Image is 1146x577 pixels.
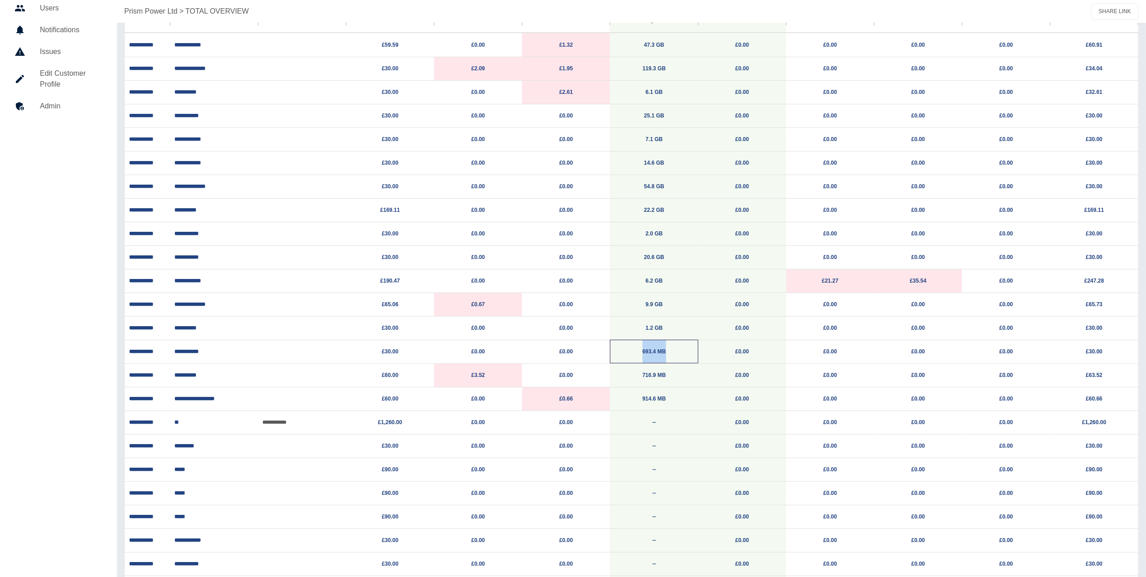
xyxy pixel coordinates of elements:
a: £0.00 [823,513,837,520]
a: £30.00 [382,254,399,260]
a: £0.00 [735,278,749,284]
a: £65.06 [382,301,399,308]
a: £0.00 [911,183,925,190]
a: £0.00 [1000,372,1013,378]
a: £0.00 [735,136,749,142]
a: £21.27 [822,278,839,284]
a: £0.00 [1000,89,1013,95]
a: 6.2 GB [646,278,663,284]
a: £0.00 [1000,466,1013,473]
a: £0.00 [559,136,573,142]
a: £0.00 [823,396,837,402]
a: £60.00 [382,372,399,378]
a: Notifications [7,19,110,41]
a: £0.00 [471,278,485,284]
a: £0.00 [559,490,573,496]
a: £0.00 [1000,301,1013,308]
a: £0.67 [471,301,485,308]
a: £30.00 [382,561,399,567]
a: £0.00 [911,372,925,378]
a: -- [653,513,656,520]
a: -- [653,537,656,543]
a: £30.00 [382,537,399,543]
a: £0.00 [911,230,925,237]
a: £0.00 [471,230,485,237]
a: £0.00 [559,278,573,284]
a: 7.1 GB [646,136,663,142]
a: 54.8 GB [644,183,664,190]
a: £0.00 [735,513,749,520]
a: £1.95 [559,65,573,72]
a: £0.00 [1000,230,1013,237]
a: £0.00 [559,325,573,331]
a: £247.28 [1084,278,1104,284]
a: £30.00 [1086,254,1102,260]
a: £30.00 [382,183,399,190]
a: £0.00 [911,325,925,331]
a: £169.11 [1084,207,1104,213]
a: £0.00 [823,89,837,95]
a: £0.00 [735,396,749,402]
a: £0.00 [735,419,749,425]
a: £0.00 [735,230,749,237]
a: 693.4 MB [643,348,666,355]
a: £0.00 [1000,396,1013,402]
a: £0.00 [471,207,485,213]
a: £0.00 [471,561,485,567]
a: £0.00 [471,537,485,543]
a: £0.00 [911,513,925,520]
a: -- [653,561,656,567]
a: £0.00 [735,537,749,543]
a: £90.00 [1086,490,1102,496]
a: £30.00 [382,348,399,355]
a: £0.00 [911,396,925,402]
a: £0.00 [559,160,573,166]
a: £0.00 [911,466,925,473]
a: £30.00 [382,325,399,331]
a: 25.1 GB [644,112,664,119]
a: £0.00 [823,207,837,213]
a: £0.00 [823,561,837,567]
a: £0.00 [471,89,485,95]
a: £0.00 [911,537,925,543]
a: 914.6 MB [643,396,666,402]
a: £0.00 [911,112,925,119]
a: £2.09 [471,65,485,72]
a: £0.00 [1000,254,1013,260]
a: £30.00 [1086,183,1102,190]
a: £0.00 [735,443,749,449]
a: £60.66 [1086,396,1102,402]
a: £1,260.00 [1082,419,1106,425]
a: £0.00 [559,207,573,213]
a: £0.00 [559,513,573,520]
a: £30.00 [382,160,399,166]
a: -- [653,419,656,425]
button: SHARE LINK [1091,3,1139,20]
a: £0.00 [823,348,837,355]
a: £0.00 [1000,42,1013,48]
a: £0.00 [823,419,837,425]
a: £0.00 [823,443,837,449]
a: £0.00 [735,207,749,213]
a: £0.00 [1000,112,1013,119]
h5: Users [40,3,102,14]
a: £0.00 [471,396,485,402]
a: £0.00 [559,301,573,308]
a: £0.00 [735,160,749,166]
a: £0.00 [471,160,485,166]
h5: Notifications [40,24,102,35]
a: £0.00 [823,160,837,166]
a: £0.00 [471,443,485,449]
a: £0.00 [559,537,573,543]
a: £30.00 [382,89,399,95]
a: £0.00 [823,183,837,190]
a: £0.00 [823,372,837,378]
a: £0.00 [559,419,573,425]
a: £0.00 [823,112,837,119]
a: £0.00 [471,42,485,48]
a: £0.00 [911,561,925,567]
h5: Issues [40,46,102,57]
a: £0.00 [823,254,837,260]
a: £30.00 [382,443,399,449]
a: £0.00 [735,89,749,95]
